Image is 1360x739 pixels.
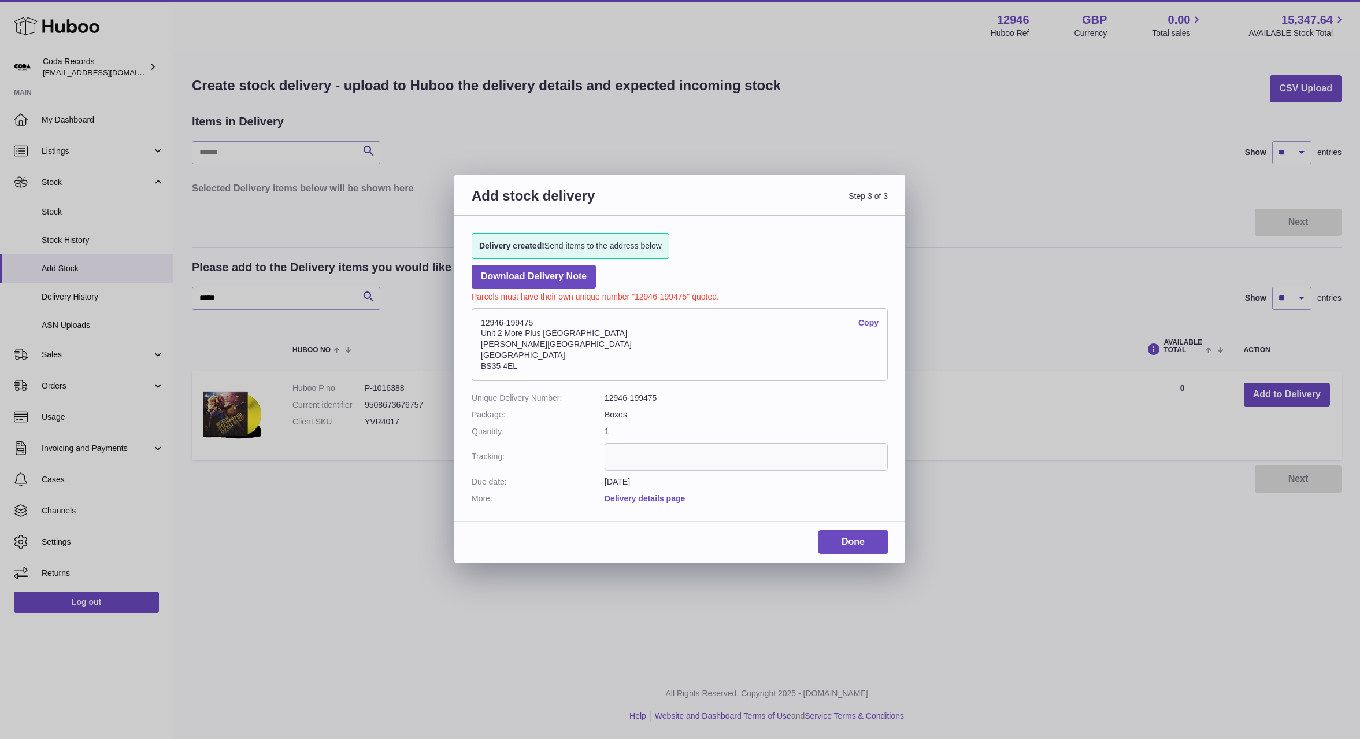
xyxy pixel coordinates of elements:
a: Copy [858,317,879,328]
address: 12946-199475 Unit 2 More Plus [GEOGRAPHIC_DATA] [PERSON_NAME][GEOGRAPHIC_DATA] [GEOGRAPHIC_DATA] ... [472,308,888,381]
dd: 1 [605,426,888,437]
p: Parcels must have their own unique number "12946-199475" quoted. [472,289,888,302]
span: Send items to the address below [479,241,662,252]
dt: More: [472,493,605,504]
dd: Boxes [605,409,888,420]
h3: Add stock delivery [472,187,680,219]
dt: Tracking: [472,443,605,471]
dt: Due date: [472,476,605,487]
dt: Quantity: [472,426,605,437]
strong: Delivery created! [479,241,544,250]
dt: Unique Delivery Number: [472,393,605,404]
dt: Package: [472,409,605,420]
span: Step 3 of 3 [680,187,888,219]
a: Done [818,530,888,554]
dd: [DATE] [605,476,888,487]
a: Delivery details page [605,494,685,503]
dd: 12946-199475 [605,393,888,404]
a: Download Delivery Note [472,265,596,289]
